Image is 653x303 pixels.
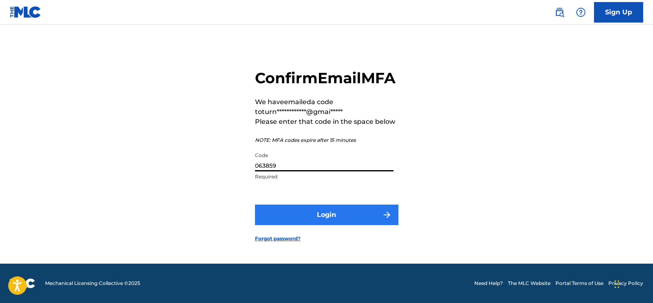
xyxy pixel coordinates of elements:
img: search [555,7,564,17]
a: Need Help? [474,280,503,287]
img: MLC Logo [10,6,41,18]
iframe: Chat Widget [612,264,653,303]
p: Please enter that code in the space below [255,117,398,127]
a: Sign Up [594,2,643,23]
button: Login [255,205,398,225]
a: Privacy Policy [608,280,643,287]
p: NOTE: MFA codes expire after 15 minutes [255,137,398,144]
span: Mechanical Licensing Collective © 2025 [45,280,140,287]
img: logo [10,278,35,288]
a: The MLC Website [508,280,551,287]
div: Help [573,4,589,21]
p: Required [255,173,394,180]
img: f7272a7cc735f4ea7f67.svg [382,210,392,220]
h2: Confirm Email MFA [255,69,398,87]
div: Drag [614,272,619,296]
a: Portal Terms of Use [555,280,603,287]
a: Public Search [551,4,568,21]
a: Forgot password? [255,235,300,242]
img: help [576,7,586,17]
